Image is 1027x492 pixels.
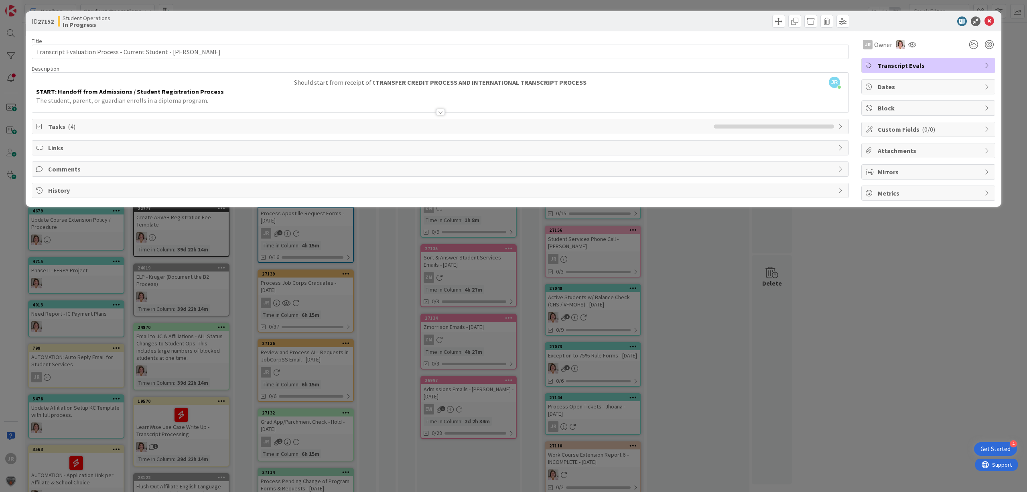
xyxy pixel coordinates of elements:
[980,445,1011,453] div: Get Started
[375,78,587,86] strong: TRANSFER CREDIT PROCESS AND INTERNATIONAL TRANSCRIPT PROCESS
[878,188,980,198] span: Metrics
[36,88,224,96] strong: START: Handoff from Admissions / Student Registration Process
[17,1,37,11] span: Support
[32,37,42,45] label: Title
[68,122,75,131] span: ( 4 )
[38,17,54,25] b: 27152
[878,125,980,134] span: Custom Fields
[878,82,980,92] span: Dates
[48,164,834,174] span: Comments
[1010,440,1017,447] div: 4
[974,442,1017,456] div: Open Get Started checklist, remaining modules: 4
[878,103,980,113] span: Block
[878,146,980,155] span: Attachments
[922,125,935,133] span: ( 0/0 )
[36,78,844,87] p: Should start from receipt of t
[878,167,980,177] span: Mirrors
[32,45,849,59] input: type card name here...
[63,15,110,21] span: Student Operations
[63,21,110,28] b: In Progress
[48,186,834,195] span: History
[32,65,59,72] span: Description
[878,61,980,70] span: Transcript Evals
[48,122,710,131] span: Tasks
[863,40,873,49] div: JR
[32,16,54,26] span: ID
[874,40,892,49] span: Owner
[48,143,834,153] span: Links
[896,40,905,49] img: EW
[829,77,840,88] span: JR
